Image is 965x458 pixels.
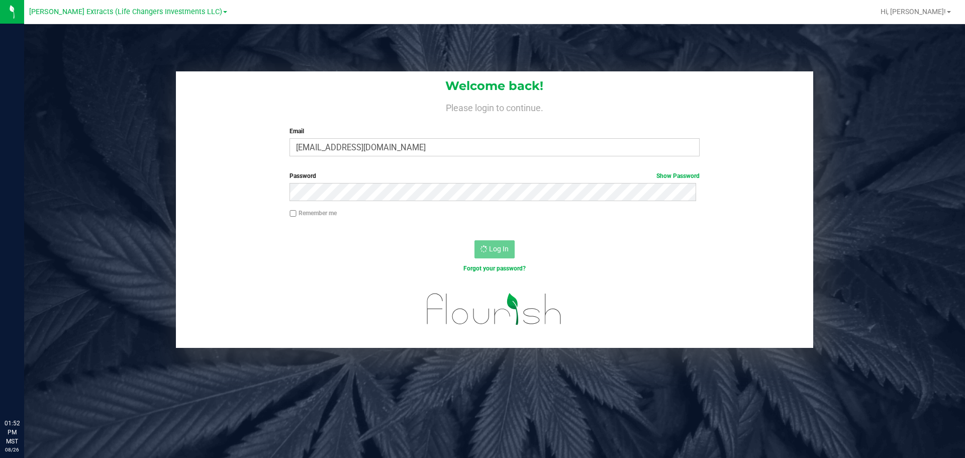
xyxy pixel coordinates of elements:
[289,209,337,218] label: Remember me
[489,245,509,253] span: Log In
[474,240,515,258] button: Log In
[29,8,222,16] span: [PERSON_NAME] Extracts (Life Changers Investments LLC)
[289,127,699,136] label: Email
[415,284,574,335] img: flourish_logo.svg
[881,8,946,16] span: Hi, [PERSON_NAME]!
[176,79,813,93] h1: Welcome back!
[5,446,20,453] p: 08/26
[463,265,526,272] a: Forgot your password?
[289,172,316,179] span: Password
[289,210,297,217] input: Remember me
[5,419,20,446] p: 01:52 PM MST
[176,101,813,113] h4: Please login to continue.
[656,172,700,179] a: Show Password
